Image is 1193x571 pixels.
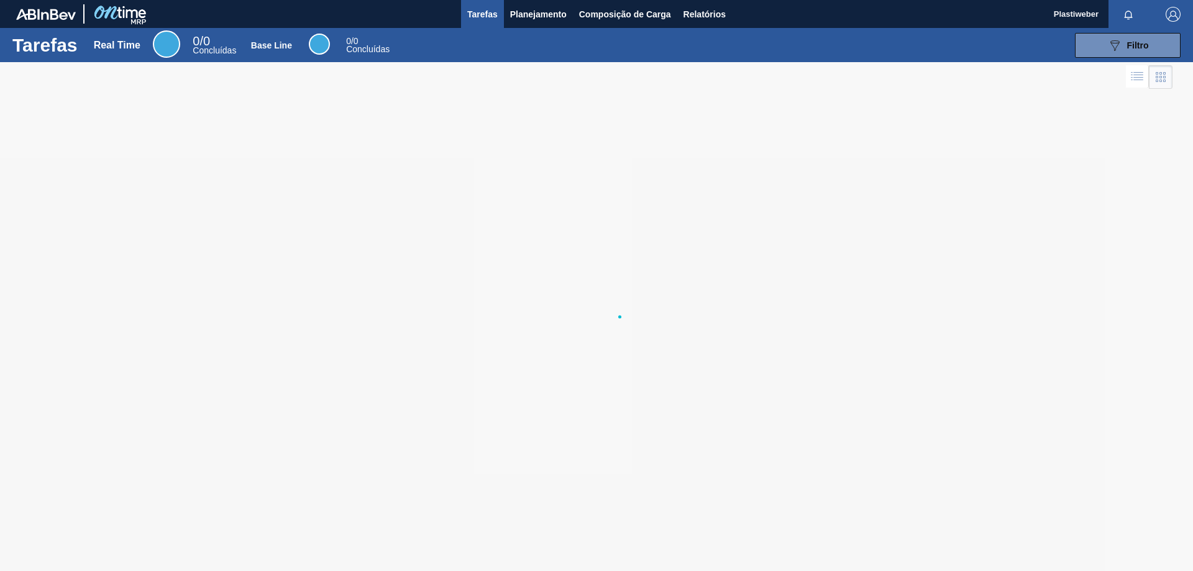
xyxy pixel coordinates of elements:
img: TNhmsLtSVTkK8tSr43FrP2fwEKptu5GPRR3wAAAABJRU5ErkJggg== [16,9,76,20]
button: Filtro [1075,33,1181,58]
span: / 0 [346,36,358,46]
button: Notificações [1108,6,1148,23]
span: Planejamento [510,7,567,22]
span: Concluídas [193,45,236,55]
h1: Tarefas [12,38,78,52]
div: Real Time [94,40,140,51]
span: Concluídas [346,44,390,54]
span: Relatórios [683,7,726,22]
div: Real Time [153,30,180,58]
div: Real Time [193,36,236,55]
div: Base Line [346,37,390,53]
span: / 0 [193,34,210,48]
span: Filtro [1127,40,1149,50]
span: 0 [193,34,199,48]
div: Base Line [251,40,292,50]
span: 0 [346,36,351,46]
span: Composição de Carga [579,7,671,22]
span: Tarefas [467,7,498,22]
img: Logout [1166,7,1181,22]
div: Base Line [309,34,330,55]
